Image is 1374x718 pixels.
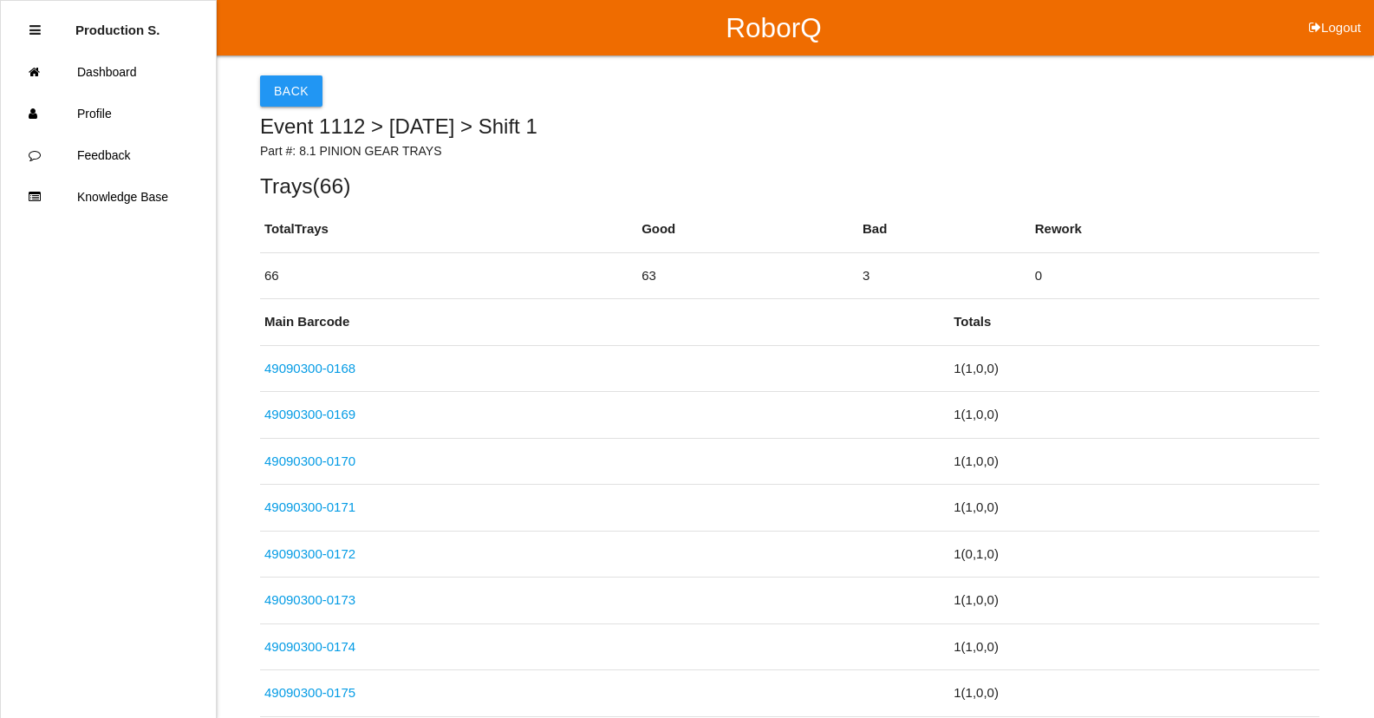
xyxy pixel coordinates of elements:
a: Knowledge Base [1,176,216,218]
th: Bad [858,206,1031,252]
p: Part #: 8.1 PINION GEAR TRAYS [260,142,1319,160]
a: Dashboard [1,51,216,93]
td: 66 [260,252,637,299]
a: Feedback [1,134,216,176]
th: Main Barcode [260,299,949,345]
td: 1 ( 1 , 0 , 0 ) [949,670,1319,717]
a: 49090300-0175 [264,685,355,700]
a: 49090300-0171 [264,499,355,514]
td: 1 ( 1 , 0 , 0 ) [949,392,1319,439]
td: 1 ( 1 , 0 , 0 ) [949,345,1319,392]
td: 1 ( 1 , 0 , 0 ) [949,485,1319,532]
a: 49090300-0169 [264,407,355,421]
td: 1 ( 0 , 1 , 0 ) [949,531,1319,578]
td: 1 ( 1 , 0 , 0 ) [949,623,1319,670]
div: Close [29,10,41,51]
th: Good [637,206,858,252]
a: 49090300-0172 [264,546,355,561]
th: Rework [1031,206,1319,252]
h5: Event 1112 > [DATE] > Shift 1 [260,115,1319,138]
a: 49090300-0170 [264,454,355,468]
th: Totals [949,299,1319,345]
p: Production Shifts [75,10,160,37]
td: 63 [637,252,858,299]
h5: Trays ( 66 ) [260,174,1319,198]
a: 49090300-0168 [264,361,355,375]
th: Total Trays [260,206,637,252]
td: 0 [1031,252,1319,299]
a: Profile [1,93,216,134]
a: 49090300-0173 [264,592,355,607]
button: Back [260,75,322,107]
a: 49090300-0174 [264,639,355,654]
td: 1 ( 1 , 0 , 0 ) [949,578,1319,624]
td: 3 [858,252,1031,299]
td: 1 ( 1 , 0 , 0 ) [949,438,1319,485]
